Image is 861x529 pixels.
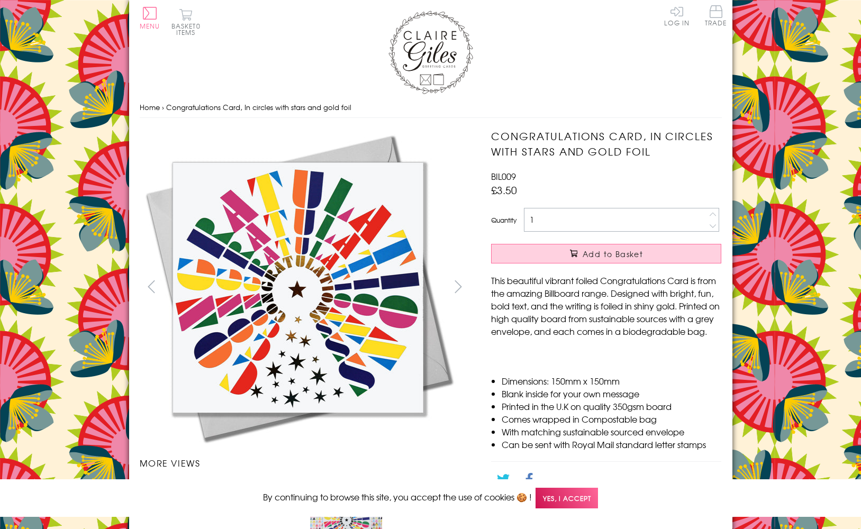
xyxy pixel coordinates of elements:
button: Menu [140,7,160,29]
span: Add to Basket [583,249,643,259]
a: Log In [664,5,690,26]
label: Quantity [491,215,516,225]
li: Comes wrapped in Compostable bag [502,413,721,425]
h1: Congratulations Card, In circles with stars and gold foil [491,129,721,159]
button: Basket0 items [171,8,201,35]
h3: More views [140,457,470,469]
span: Yes, I accept [536,488,598,508]
a: Home [140,102,160,112]
li: Dimensions: 150mm x 150mm [502,375,721,387]
li: With matching sustainable sourced envelope [502,425,721,438]
button: next [446,275,470,298]
img: Claire Giles Greetings Cards [388,11,473,94]
button: prev [140,275,164,298]
span: £3.50 [491,183,517,197]
nav: breadcrumbs [140,97,722,118]
img: Congratulations Card, In circles with stars and gold foil [140,129,457,446]
li: Can be sent with Royal Mail standard letter stamps [502,438,721,451]
li: Blank inside for your own message [502,387,721,400]
span: › [162,102,164,112]
p: This beautiful vibrant foiled Congratulations Card is from the amazing Billboard range. Designed ... [491,274,721,338]
button: Add to Basket [491,244,721,263]
li: Printed in the U.K on quality 350gsm board [502,400,721,413]
span: Trade [705,5,727,26]
span: BIL009 [491,170,516,183]
span: 0 items [176,21,201,37]
span: Menu [140,21,160,31]
span: Congratulations Card, In circles with stars and gold foil [166,102,351,112]
a: Trade [705,5,727,28]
